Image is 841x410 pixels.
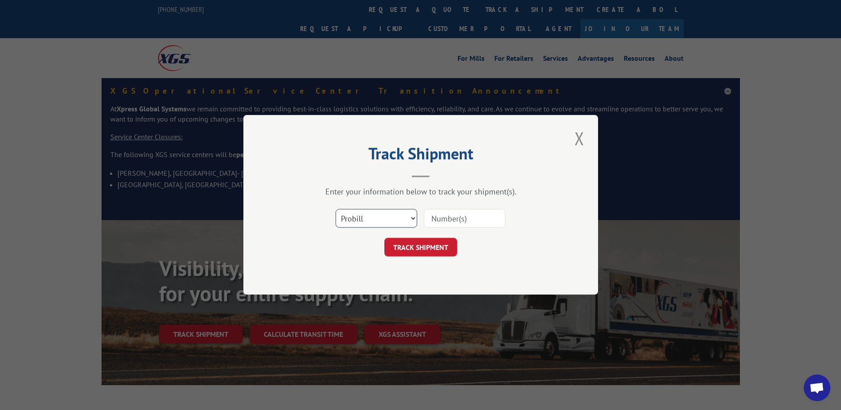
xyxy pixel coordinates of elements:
button: Close modal [572,126,587,150]
input: Number(s) [424,209,505,228]
div: Enter your information below to track your shipment(s). [288,187,554,197]
a: Open chat [804,375,830,401]
h2: Track Shipment [288,147,554,164]
button: TRACK SHIPMENT [384,238,457,257]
